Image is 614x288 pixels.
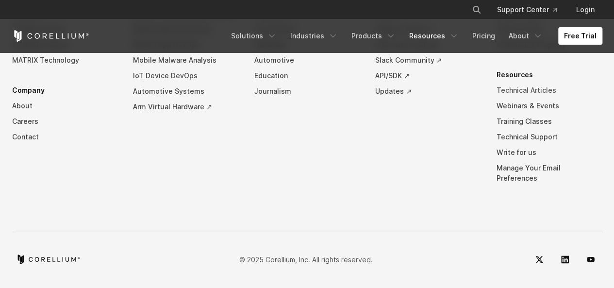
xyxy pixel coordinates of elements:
a: Corellium home [16,254,81,264]
a: Automotive [254,52,360,68]
a: IoT Device DevOps [133,68,239,84]
a: Contact [12,129,118,145]
a: API/SDK ↗ [375,68,481,84]
a: About [12,98,118,114]
a: Technical Articles [497,83,602,98]
a: MATRIX Technology [12,52,118,68]
a: Write for us [497,145,602,160]
p: © 2025 Corellium, Inc. All rights reserved. [239,254,373,265]
a: Careers [12,114,118,129]
a: Solutions [225,27,282,45]
a: Education [254,68,360,84]
a: Updates ↗ [375,84,481,99]
a: Arm Virtual Hardware ↗ [133,99,239,115]
a: Training Classes [497,114,602,129]
a: Mobile Malware Analysis [133,52,239,68]
a: Journalism [254,84,360,99]
a: Pricing [466,27,501,45]
div: Navigation Menu [225,27,602,45]
a: Free Trial [558,27,602,45]
button: Search [468,1,485,18]
a: Manage Your Email Preferences [497,160,602,186]
a: Corellium Home [12,30,89,42]
a: Slack Community ↗ [375,52,481,68]
a: Login [568,1,602,18]
a: Twitter [528,248,551,271]
a: YouTube [579,248,602,271]
a: Resources [403,27,465,45]
a: Industries [284,27,344,45]
a: Automotive Systems [133,84,239,99]
a: Products [346,27,401,45]
a: LinkedIn [553,248,577,271]
a: Support Center [489,1,564,18]
a: Webinars & Events [497,98,602,114]
a: Technical Support [497,129,602,145]
a: About [503,27,548,45]
div: Navigation Menu [460,1,602,18]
